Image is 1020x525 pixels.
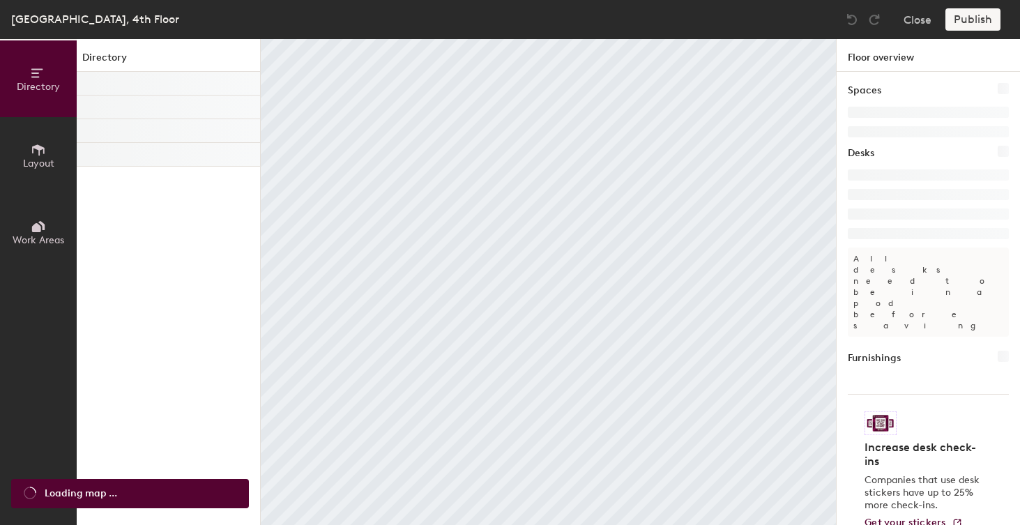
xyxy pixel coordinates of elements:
[845,13,859,26] img: Undo
[848,351,901,366] h1: Furnishings
[837,39,1020,72] h1: Floor overview
[904,8,931,31] button: Close
[848,83,881,98] h1: Spaces
[865,441,984,469] h4: Increase desk check-ins
[23,158,54,169] span: Layout
[848,146,874,161] h1: Desks
[17,81,60,93] span: Directory
[11,10,179,28] div: [GEOGRAPHIC_DATA], 4th Floor
[13,234,64,246] span: Work Areas
[867,13,881,26] img: Redo
[848,248,1009,337] p: All desks need to be in a pod before saving
[261,39,836,525] canvas: Map
[865,411,897,435] img: Sticker logo
[77,50,260,72] h1: Directory
[45,486,117,501] span: Loading map ...
[865,474,984,512] p: Companies that use desk stickers have up to 25% more check-ins.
